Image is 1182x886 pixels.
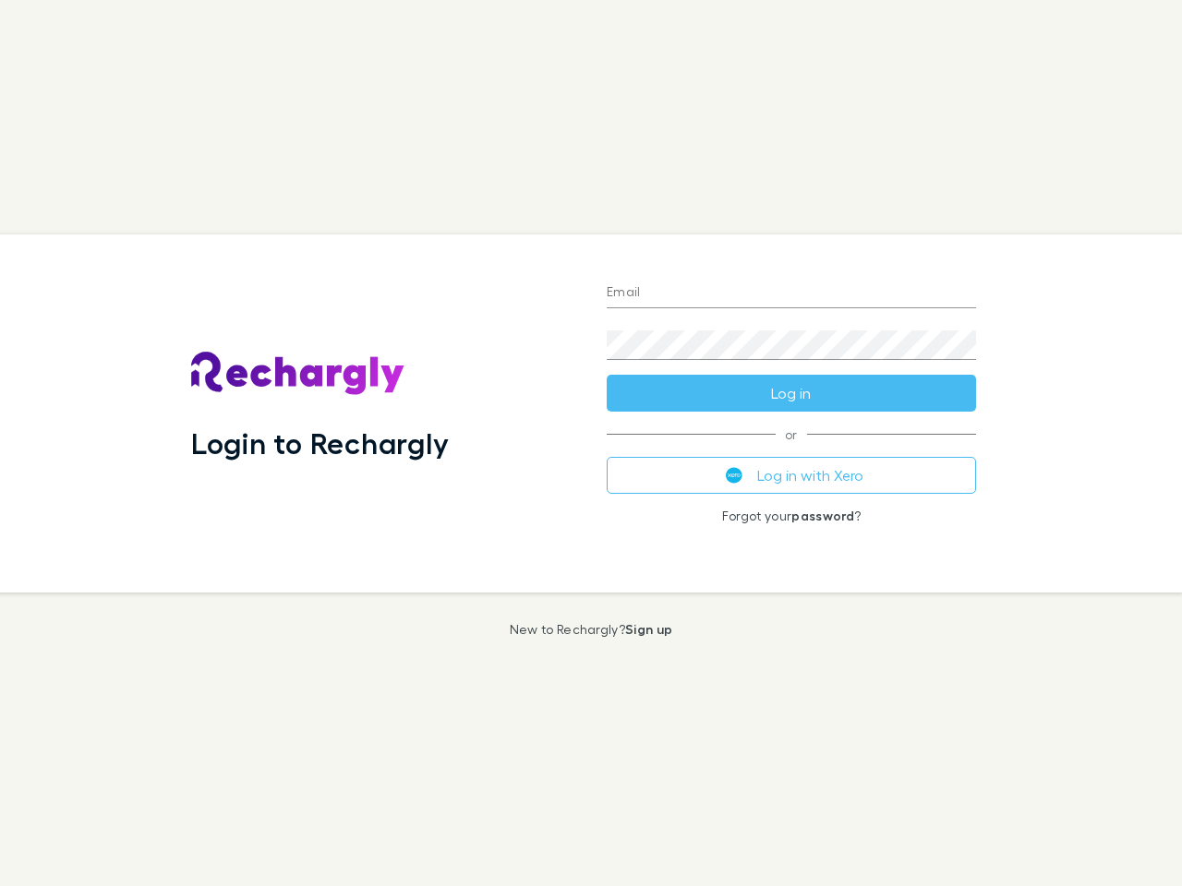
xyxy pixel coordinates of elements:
img: Rechargly's Logo [191,352,405,396]
a: password [791,508,854,523]
img: Xero's logo [726,467,742,484]
h1: Login to Rechargly [191,425,449,461]
button: Log in [607,375,976,412]
p: New to Rechargly? [510,622,673,637]
p: Forgot your ? [607,509,976,523]
a: Sign up [625,621,672,637]
span: or [607,434,976,435]
button: Log in with Xero [607,457,976,494]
